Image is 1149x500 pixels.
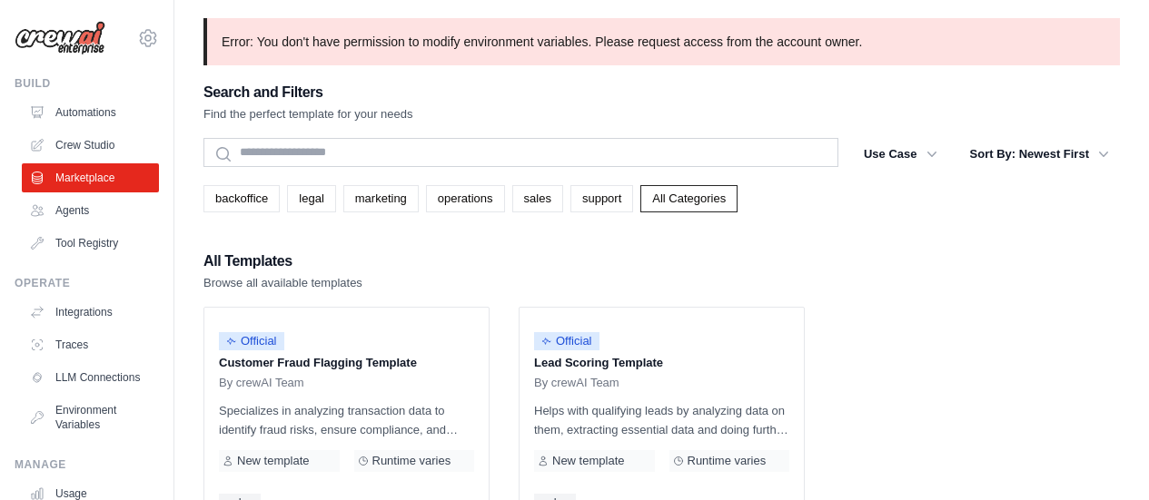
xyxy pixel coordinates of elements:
a: Crew Studio [22,131,159,160]
button: Use Case [853,138,948,171]
div: Operate [15,276,159,290]
a: Marketplace [22,163,159,192]
a: Agents [22,196,159,225]
p: Error: You don't have permission to modify environment variables. Please request access from the ... [203,18,1120,65]
a: Environment Variables [22,396,159,439]
a: LLM Connections [22,363,159,392]
button: Sort By: Newest First [959,138,1120,171]
span: Runtime varies [688,454,767,468]
a: sales [512,185,563,212]
a: marketing [343,185,419,212]
span: Runtime varies [372,454,451,468]
span: By crewAI Team [219,376,304,390]
a: Automations [22,98,159,127]
span: Official [534,332,599,350]
p: Specializes in analyzing transaction data to identify fraud risks, ensure compliance, and conduct... [219,401,474,439]
a: All Categories [640,185,738,212]
div: Manage [15,457,159,472]
a: Traces [22,330,159,359]
a: Integrations [22,298,159,327]
p: Customer Fraud Flagging Template [219,354,474,372]
span: New template [237,454,309,468]
a: operations [426,185,505,212]
h2: All Templates [203,249,362,274]
div: Build [15,76,159,91]
p: Lead Scoring Template [534,354,789,372]
span: By crewAI Team [534,376,619,390]
img: Logo [15,21,105,55]
a: backoffice [203,185,280,212]
p: Find the perfect template for your needs [203,105,413,123]
span: Official [219,332,284,350]
span: New template [552,454,624,468]
p: Browse all available templates [203,274,362,292]
a: legal [287,185,335,212]
a: support [570,185,633,212]
a: Tool Registry [22,229,159,258]
p: Helps with qualifying leads by analyzing data on them, extracting essential data and doing furthe... [534,401,789,439]
iframe: Chat Widget [1058,413,1149,500]
h2: Search and Filters [203,80,413,105]
div: Widget de chat [1058,413,1149,500]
